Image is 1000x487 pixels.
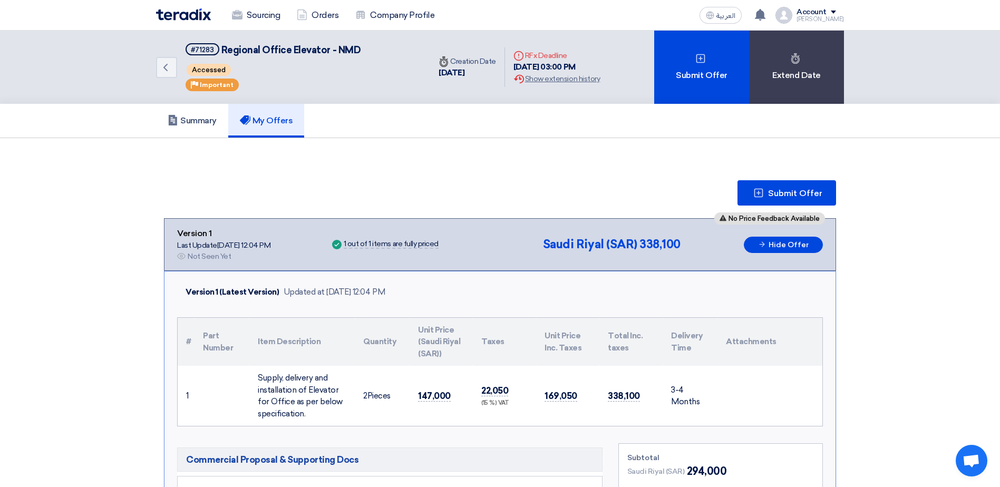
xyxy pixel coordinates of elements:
[439,67,496,79] div: [DATE]
[355,366,410,426] td: Pieces
[168,115,217,126] h5: Summary
[156,8,211,21] img: Teradix logo
[627,466,685,477] span: Saudi Riyal (SAR)
[543,237,637,251] span: Saudi Riyal (SAR)
[545,391,577,402] span: 169,050
[228,104,305,138] a: My Offers
[178,366,195,426] td: 1
[240,115,293,126] h5: My Offers
[224,4,288,27] a: Sourcing
[187,64,231,76] span: Accessed
[347,4,443,27] a: Company Profile
[797,16,844,22] div: [PERSON_NAME]
[687,463,727,479] span: 294,000
[186,43,361,56] h5: Regional Office Elevator - NMD
[481,385,508,396] span: 22,050
[513,61,600,73] div: [DATE] 03:00 PM
[729,215,820,222] span: No Price Feedback Available
[536,318,599,366] th: Unit Price Inc. Taxes
[663,318,717,366] th: Delivery Time
[156,104,228,138] a: Summary
[178,318,195,366] th: #
[195,318,249,366] th: Part Number
[513,73,600,84] div: Show extension history
[191,46,214,53] div: #71283
[700,7,742,24] button: العربية
[775,7,792,24] img: profile_test.png
[749,31,844,104] div: Extend Date
[716,12,735,20] span: العربية
[249,318,355,366] th: Item Description
[355,318,410,366] th: Quantity
[410,318,473,366] th: Unit Price (Saudi Riyal (SAR))
[284,286,385,298] div: Updated at [DATE] 12:04 PM
[608,391,640,402] span: 338,100
[654,31,749,104] div: Submit Offer
[177,227,271,240] div: Version 1
[418,391,451,402] span: 147,000
[344,240,439,249] div: 1 out of 1 items are fully priced
[481,399,528,408] div: (15 %) VAT
[627,452,814,463] div: Subtotal
[744,237,823,253] button: Hide Offer
[513,50,600,61] div: RFx Deadline
[639,237,681,251] span: 338,100
[956,445,987,476] div: Open chat
[439,56,496,67] div: Creation Date
[188,251,231,262] div: Not Seen Yet
[258,372,346,420] div: Supply, delivery and installation of Elevator for Office as per below specification.
[473,318,536,366] th: Taxes
[663,366,717,426] td: 3-4 Months
[177,240,271,251] div: Last Update [DATE] 12:04 PM
[200,81,234,89] span: Important
[186,286,279,298] div: Version 1 (Latest Version)
[186,453,358,466] span: Commercial Proposal & Supporting Docs
[768,189,822,198] span: Submit Offer
[717,318,822,366] th: Attachments
[221,44,361,56] span: Regional Office Elevator - NMD
[363,391,367,401] span: 2
[599,318,663,366] th: Total Inc. taxes
[797,8,827,17] div: Account
[288,4,347,27] a: Orders
[737,180,836,206] button: Submit Offer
